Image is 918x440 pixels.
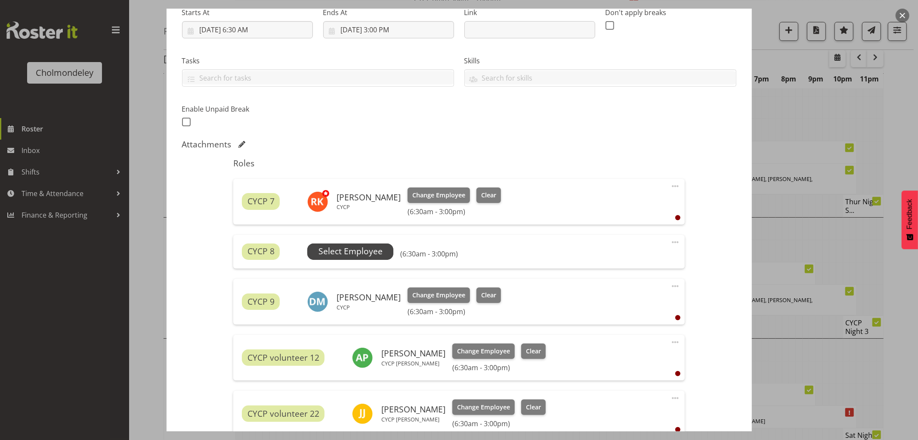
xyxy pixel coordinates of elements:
[182,56,454,66] label: Tasks
[526,346,541,356] span: Clear
[521,343,546,359] button: Clear
[352,347,373,368] img: amelie-paroll11627.jpg
[381,349,445,358] h6: [PERSON_NAME]
[476,287,501,303] button: Clear
[182,7,313,18] label: Starts At
[247,195,275,208] span: CYCP 7
[381,405,445,414] h6: [PERSON_NAME]
[233,158,685,169] h5: Roles
[675,315,680,320] div: User is clocked out
[412,190,465,200] span: Change Employee
[408,207,501,216] h6: (6:30am - 3:00pm)
[337,193,401,202] h6: [PERSON_NAME]
[381,360,445,367] p: CYCP [PERSON_NAME]
[337,203,401,210] p: CYCP
[337,304,401,311] p: CYCP
[464,7,595,18] label: Link
[481,190,496,200] span: Clear
[182,71,454,84] input: Search for tasks
[675,427,680,432] div: User is clocked out
[408,187,470,203] button: Change Employee
[412,290,465,300] span: Change Employee
[182,21,313,38] input: Click to select...
[408,287,470,303] button: Change Employee
[400,250,458,258] h6: (6:30am - 3:00pm)
[307,291,328,312] img: dion-mccormick3685.jpg
[247,296,275,308] span: CYCP 9
[352,403,373,424] img: jan-jonatan-jachowitz11625.jpg
[182,139,232,150] h5: Attachments
[182,104,313,114] label: Enable Unpaid Break
[526,403,541,412] span: Clear
[307,191,328,212] img: ruby-kerr10353.jpg
[521,399,546,415] button: Clear
[465,71,736,84] input: Search for skills
[902,190,918,249] button: Feedback - Show survey
[318,245,383,258] span: Select Employee
[323,7,454,18] label: Ends At
[675,371,680,376] div: User is clocked out
[247,245,275,258] span: CYCP 8
[457,346,510,356] span: Change Employee
[452,419,545,428] h6: (6:30am - 3:00pm)
[381,416,445,423] p: CYCP [PERSON_NAME]
[606,7,736,18] label: Don't apply breaks
[323,21,454,38] input: Click to select...
[452,343,515,359] button: Change Employee
[675,215,680,220] div: User is clocked out
[337,293,401,302] h6: [PERSON_NAME]
[452,399,515,415] button: Change Employee
[464,56,736,66] label: Skills
[906,199,914,229] span: Feedback
[481,290,496,300] span: Clear
[247,408,319,420] span: CYCP volunteer 22
[247,352,319,364] span: CYCP volunteer 12
[408,307,501,316] h6: (6:30am - 3:00pm)
[476,187,501,203] button: Clear
[452,363,545,372] h6: (6:30am - 3:00pm)
[457,403,510,412] span: Change Employee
